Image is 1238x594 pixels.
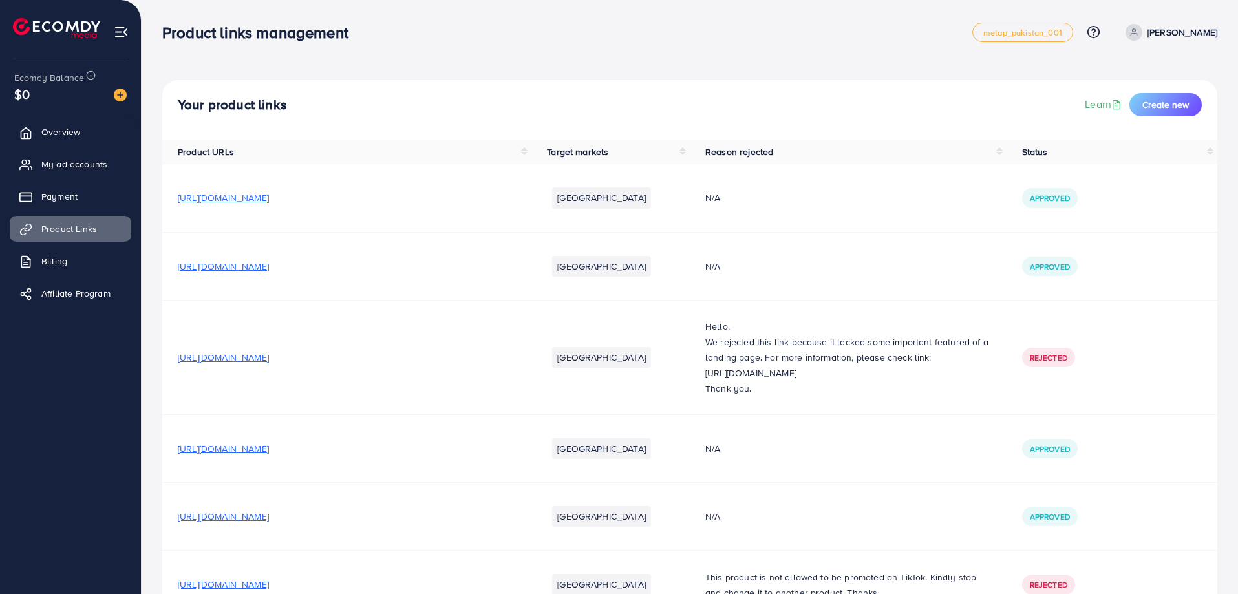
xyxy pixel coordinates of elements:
span: [URL][DOMAIN_NAME] [178,351,269,364]
span: Affiliate Program [41,287,111,300]
span: Status [1022,145,1048,158]
span: [URL][DOMAIN_NAME] [178,442,269,455]
span: metap_pakistan_001 [983,28,1062,37]
span: N/A [705,442,720,455]
span: $0 [14,85,30,103]
img: menu [114,25,129,39]
a: Learn [1085,97,1124,112]
span: Overview [41,125,80,138]
span: [URL][DOMAIN_NAME] [178,260,269,273]
span: Approved [1030,443,1070,454]
span: N/A [705,260,720,273]
li: [GEOGRAPHIC_DATA] [552,347,651,368]
p: Hello, [705,319,991,334]
span: N/A [705,510,720,523]
span: Payment [41,190,78,203]
p: We rejected this link because it lacked some important featured of a landing page. For more infor... [705,334,991,365]
span: Billing [41,255,67,268]
img: logo [13,18,100,38]
span: [URL][DOMAIN_NAME] [178,510,269,523]
p: [URL][DOMAIN_NAME] [705,365,991,381]
h4: Your product links [178,97,287,113]
a: Product Links [10,216,131,242]
span: Rejected [1030,579,1067,590]
span: Rejected [1030,352,1067,363]
a: Billing [10,248,131,274]
span: Approved [1030,193,1070,204]
a: Payment [10,184,131,209]
span: Create new [1142,98,1189,111]
span: Product Links [41,222,97,235]
p: Thank you. [705,381,991,396]
span: Reason rejected [705,145,773,158]
a: Affiliate Program [10,281,131,306]
p: [PERSON_NAME] [1147,25,1217,40]
a: [PERSON_NAME] [1120,24,1217,41]
a: Overview [10,119,131,145]
span: My ad accounts [41,158,107,171]
span: Product URLs [178,145,234,158]
span: [URL][DOMAIN_NAME] [178,578,269,591]
a: metap_pakistan_001 [972,23,1073,42]
li: [GEOGRAPHIC_DATA] [552,438,651,459]
span: Approved [1030,261,1070,272]
span: [URL][DOMAIN_NAME] [178,191,269,204]
a: My ad accounts [10,151,131,177]
span: Approved [1030,511,1070,522]
span: Target markets [547,145,608,158]
button: Create new [1129,93,1202,116]
img: image [114,89,127,101]
span: N/A [705,191,720,204]
h3: Product links management [162,23,359,42]
li: [GEOGRAPHIC_DATA] [552,187,651,208]
span: Ecomdy Balance [14,71,84,84]
li: [GEOGRAPHIC_DATA] [552,506,651,527]
li: [GEOGRAPHIC_DATA] [552,256,651,277]
iframe: Chat [1183,536,1228,584]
